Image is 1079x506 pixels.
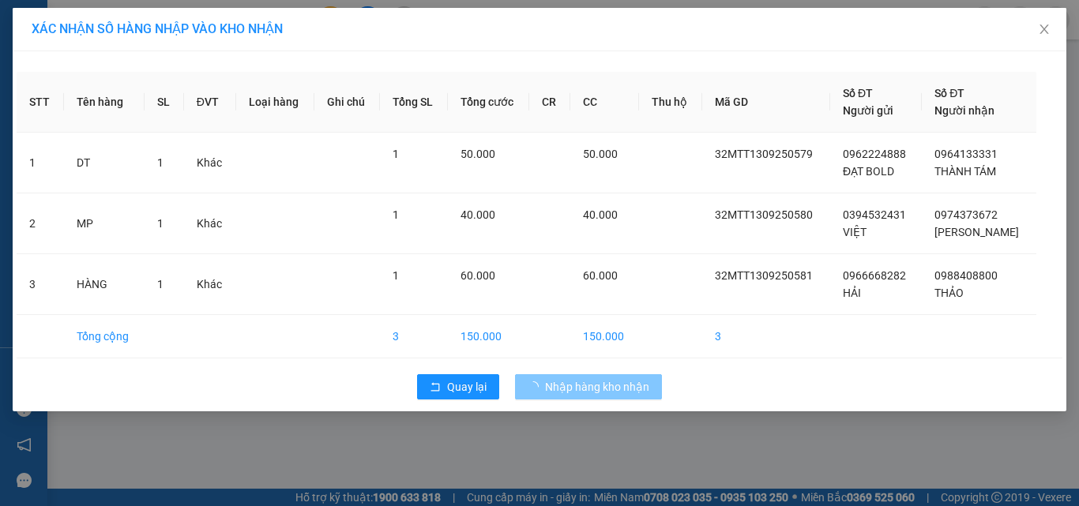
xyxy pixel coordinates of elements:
[64,315,145,358] td: Tổng cộng
[448,315,529,358] td: 150.000
[417,374,499,399] button: rollbackQuay lại
[157,278,164,290] span: 1
[934,87,964,99] span: Số ĐT
[393,208,399,221] span: 1
[380,315,448,358] td: 3
[1022,8,1066,52] button: Close
[843,165,894,178] span: ĐẠT BOLD
[934,287,964,299] span: THẢO
[430,381,441,394] span: rollback
[934,269,998,282] span: 0988408800
[314,72,380,133] th: Ghi chú
[583,208,618,221] span: 40.000
[393,148,399,160] span: 1
[380,72,448,133] th: Tổng SL
[843,226,867,238] span: VIỆT
[583,269,618,282] span: 60.000
[157,156,164,169] span: 1
[934,165,996,178] span: THÀNH TÁM
[64,133,145,193] td: DT
[148,66,660,86] li: Số nhà [STREET_ADDRESS][PERSON_NAME]
[461,269,495,282] span: 60.000
[843,208,906,221] span: 0394532431
[148,86,660,106] li: Hotline: 1900400028
[715,269,813,282] span: 32MTT1309250581
[32,21,283,36] span: XÁC NHẬN SỐ HÀNG NHẬP VÀO KHO NHẬN
[17,72,64,133] th: STT
[843,269,906,282] span: 0966668282
[934,148,998,160] span: 0964133331
[528,381,545,392] span: loading
[17,133,64,193] td: 1
[583,148,618,160] span: 50.000
[1038,23,1051,36] span: close
[570,315,639,358] td: 150.000
[461,148,495,160] span: 50.000
[529,72,570,133] th: CR
[145,72,184,133] th: SL
[184,133,236,193] td: Khác
[934,104,994,117] span: Người nhận
[157,217,164,230] span: 1
[702,72,830,133] th: Mã GD
[64,72,145,133] th: Tên hàng
[461,208,495,221] span: 40.000
[702,315,830,358] td: 3
[715,208,813,221] span: 32MTT1309250580
[715,148,813,160] span: 32MTT1309250579
[843,87,873,99] span: Số ĐT
[184,193,236,254] td: Khác
[934,226,1019,238] span: [PERSON_NAME]
[184,72,236,133] th: ĐVT
[934,208,998,221] span: 0974373672
[515,374,662,399] button: Nhập hàng kho nhận
[639,72,702,133] th: Thu hộ
[843,148,906,160] span: 0962224888
[184,254,236,315] td: Khác
[17,193,64,254] td: 2
[64,254,145,315] td: HÀNG
[17,254,64,315] td: 3
[236,72,314,133] th: Loại hàng
[570,72,639,133] th: CC
[393,269,399,282] span: 1
[843,104,893,117] span: Người gửi
[447,378,487,395] span: Quay lại
[448,72,529,133] th: Tổng cước
[192,18,617,62] b: Công ty TNHH Trọng Hiếu Phú Thọ - Nam Cường Limousine
[64,193,145,254] td: MP
[545,378,649,395] span: Nhập hàng kho nhận
[843,287,861,299] span: HẢI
